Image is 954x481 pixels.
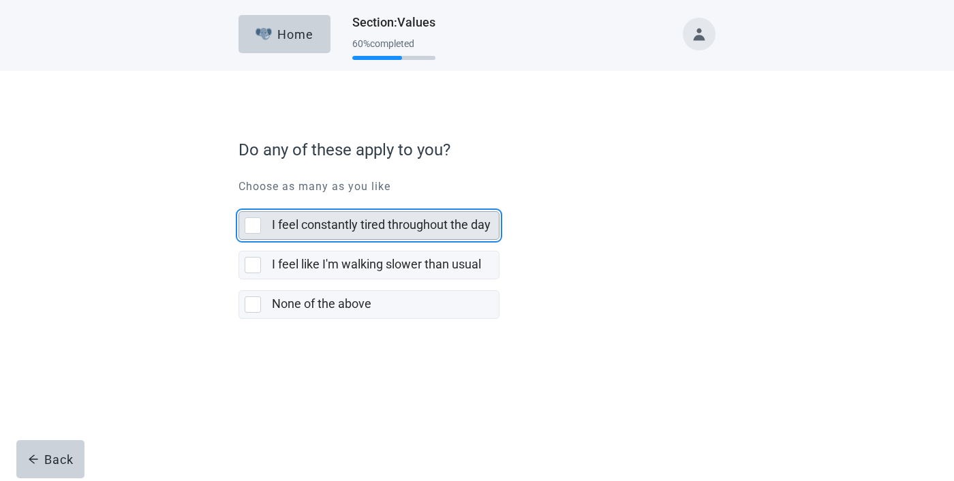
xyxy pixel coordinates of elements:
div: Home [256,27,314,41]
div: None of the above, checkbox, not selected [238,290,499,319]
div: I feel constantly tired throughout the day, checkbox, not selected [238,211,499,240]
h1: Section : Values [352,13,435,32]
div: Progress section [352,33,435,66]
label: Do any of these apply to you? [238,138,709,162]
button: Toggle account menu [683,18,715,50]
div: Back [28,452,74,466]
label: I feel constantly tired throughout the day [272,217,491,232]
label: None of the above [272,296,371,311]
div: I feel like I'm walking slower than usual, checkbox, not selected [238,251,499,279]
button: ElephantHome [238,15,330,53]
img: Elephant [256,28,273,40]
label: I feel like I'm walking slower than usual [272,257,481,271]
p: Choose as many as you like [238,179,715,195]
div: 60 % completed [352,38,435,49]
span: arrow-left [28,454,39,465]
button: arrow-leftBack [16,440,84,478]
